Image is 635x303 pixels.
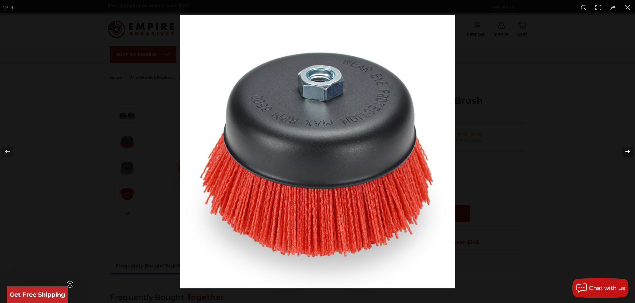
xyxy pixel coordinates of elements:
[572,278,628,298] button: Chat with us
[612,135,635,168] button: Next (arrow right)
[180,15,455,288] img: nylon-cup-brush-5-inch-aluminum-oxide__14252.1668103931.jpg
[589,285,625,291] span: Chat with us
[7,286,68,303] div: Get Free ShippingClose teaser
[10,291,65,298] span: Get Free Shipping
[67,281,73,288] button: Close teaser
